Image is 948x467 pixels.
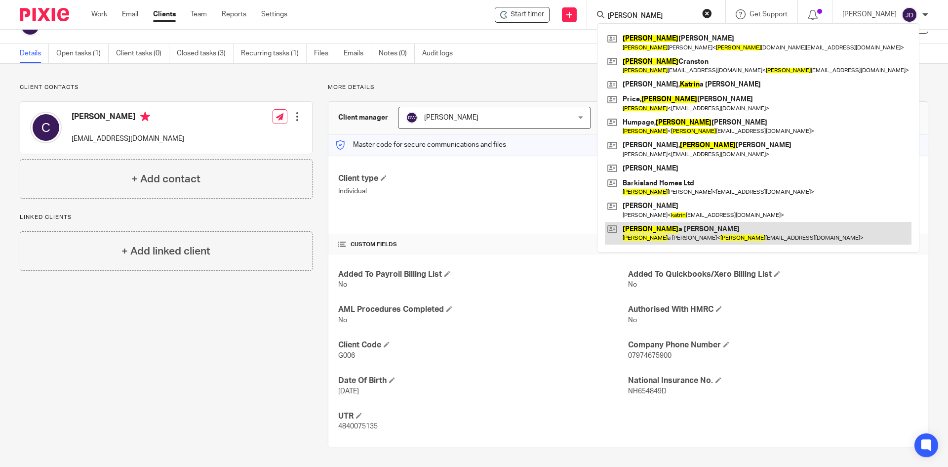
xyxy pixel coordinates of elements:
span: No [338,317,347,324]
span: 4840075135 [338,423,378,430]
h4: Date Of Birth [338,376,628,386]
h4: + Add linked client [121,244,210,259]
span: No [338,281,347,288]
p: Master code for secure communications and files [336,140,506,150]
button: Clear [702,8,712,18]
span: No [628,281,637,288]
img: svg%3E [902,7,917,23]
h4: + Add contact [131,171,200,187]
a: Details [20,44,49,63]
span: G006 [338,352,355,359]
h4: Added To Payroll Billing List [338,269,628,280]
p: Individual [338,186,628,196]
div: Gledhill, Karen Jane [495,7,550,23]
p: [PERSON_NAME] [842,9,897,19]
a: Settings [261,9,287,19]
h4: Client type [338,173,628,184]
h4: AML Procedures Completed [338,304,628,315]
h4: Authorised With HMRC [628,304,918,315]
p: Linked clients [20,213,313,221]
h4: UTR [338,411,628,422]
a: Email [122,9,138,19]
h4: Added To Quickbooks/Xero Billing List [628,269,918,280]
h4: Company Phone Number [628,340,918,350]
h4: National Insurance No. [628,376,918,386]
span: Start timer [511,9,544,20]
span: NH654849D [628,388,667,395]
a: Notes (0) [379,44,415,63]
a: Closed tasks (3) [177,44,234,63]
img: svg%3E [30,112,62,143]
a: Reports [222,9,246,19]
span: 07974675900 [628,352,671,359]
p: [EMAIL_ADDRESS][DOMAIN_NAME] [72,134,184,144]
a: Team [191,9,207,19]
span: Get Support [750,11,788,18]
input: Search [607,12,696,21]
span: No [628,317,637,324]
a: Client tasks (0) [116,44,169,63]
span: [PERSON_NAME] [424,114,478,121]
a: Work [91,9,107,19]
a: Audit logs [422,44,460,63]
img: Pixie [20,8,69,21]
i: Primary [140,112,150,122]
a: Files [314,44,336,63]
h4: Client Code [338,340,628,350]
p: More details [328,84,928,91]
span: [DATE] [338,388,359,395]
a: Emails [344,44,371,63]
a: Open tasks (1) [56,44,109,63]
h4: [PERSON_NAME] [72,112,184,124]
img: svg%3E [406,112,418,124]
h3: Client manager [338,113,388,123]
a: Clients [153,9,176,19]
a: Recurring tasks (1) [241,44,307,63]
p: Client contacts [20,84,313,91]
h4: CUSTOM FIELDS [338,241,628,249]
